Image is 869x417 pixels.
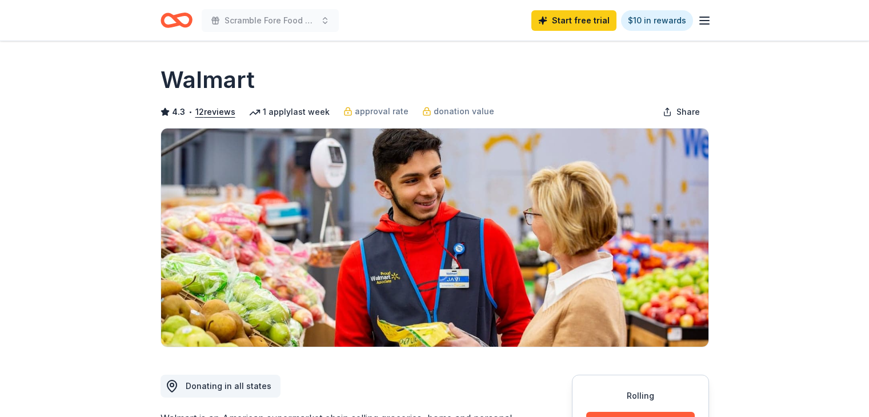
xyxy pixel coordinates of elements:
[161,64,255,96] h1: Walmart
[676,105,700,119] span: Share
[586,389,695,403] div: Rolling
[195,105,235,119] button: 12reviews
[531,10,616,31] a: Start free trial
[249,105,330,119] div: 1 apply last week
[225,14,316,27] span: Scramble Fore Food Golf Fundraiser
[422,105,494,118] a: donation value
[621,10,693,31] a: $10 in rewards
[343,105,409,118] a: approval rate
[434,105,494,118] span: donation value
[355,105,409,118] span: approval rate
[186,381,271,391] span: Donating in all states
[202,9,339,32] button: Scramble Fore Food Golf Fundraiser
[654,101,709,123] button: Share
[161,129,708,347] img: Image for Walmart
[172,105,185,119] span: 4.3
[188,107,192,117] span: •
[161,7,193,34] a: Home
